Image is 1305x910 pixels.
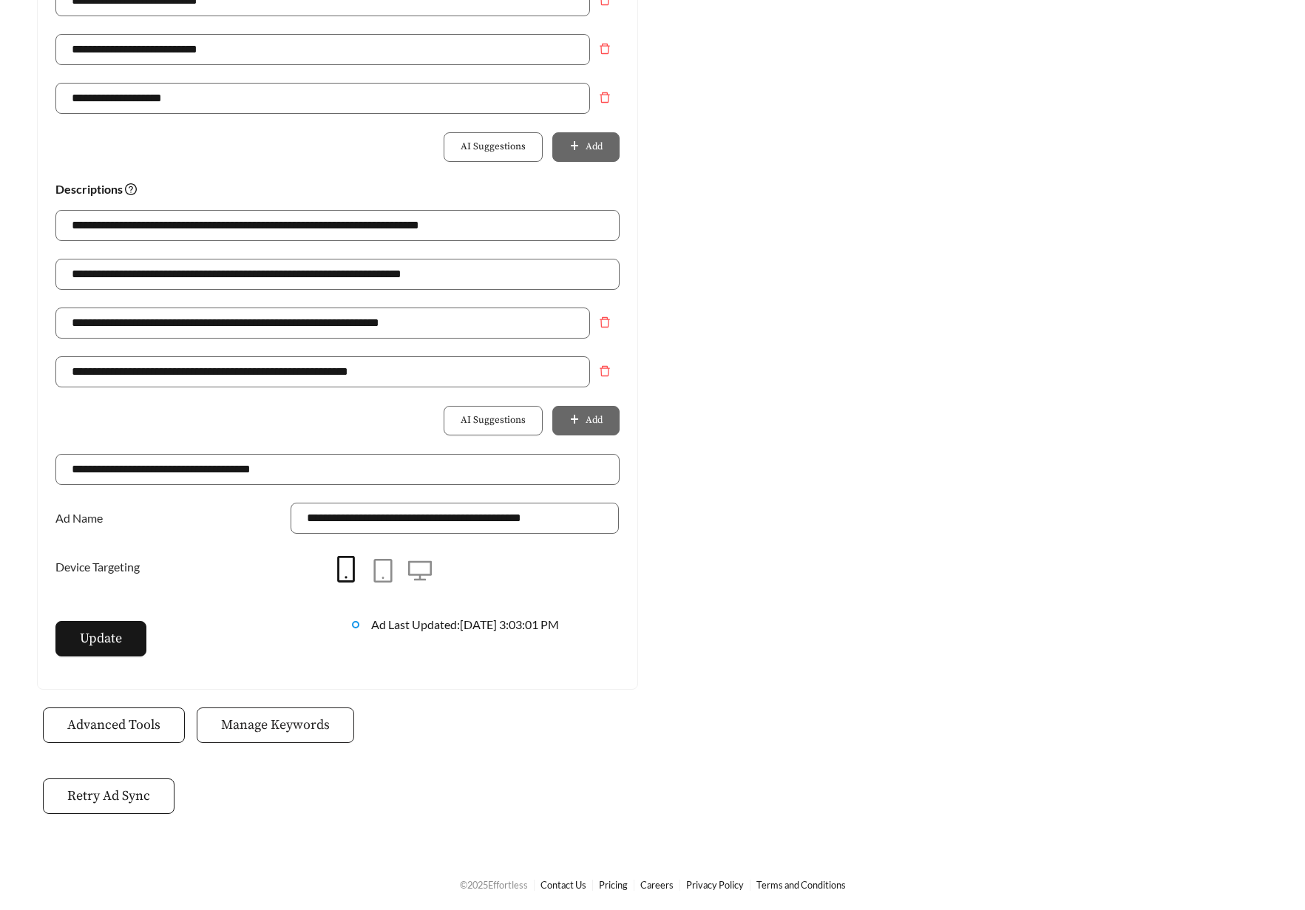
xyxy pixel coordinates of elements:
[590,83,620,112] button: Remove field
[540,879,586,891] a: Contact Us
[371,559,395,583] span: tablet
[67,715,160,735] span: Advanced Tools
[640,879,674,891] a: Careers
[591,92,619,103] span: delete
[55,621,146,656] button: Update
[460,879,528,891] span: © 2025 Effortless
[55,454,620,485] input: Website
[756,879,846,891] a: Terms and Conditions
[401,553,438,590] button: desktop
[461,140,526,155] span: AI Suggestions
[590,356,620,386] button: Remove field
[43,707,185,743] button: Advanced Tools
[408,559,432,583] span: desktop
[552,406,619,435] button: plusAdd
[591,316,619,328] span: delete
[444,132,543,162] button: AI Suggestions
[590,308,620,337] button: Remove field
[552,132,619,162] button: plusAdd
[590,34,620,64] button: Remove field
[291,503,620,534] input: Ad Name
[686,879,744,891] a: Privacy Policy
[55,503,110,534] label: Ad Name
[365,553,401,590] button: tablet
[80,628,122,648] span: Update
[55,551,147,583] label: Device Targeting
[444,406,543,435] button: AI Suggestions
[197,707,354,743] button: Manage Keywords
[125,183,137,195] span: question-circle
[591,43,619,55] span: delete
[333,556,359,583] span: mobile
[599,879,628,891] a: Pricing
[371,616,619,651] div: Ad Last Updated: [DATE] 3:03:01 PM
[461,413,526,428] span: AI Suggestions
[221,715,330,735] span: Manage Keywords
[591,365,619,377] span: delete
[67,786,150,806] span: Retry Ad Sync
[55,182,137,196] strong: Descriptions
[328,551,365,588] button: mobile
[43,778,174,814] button: Retry Ad Sync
